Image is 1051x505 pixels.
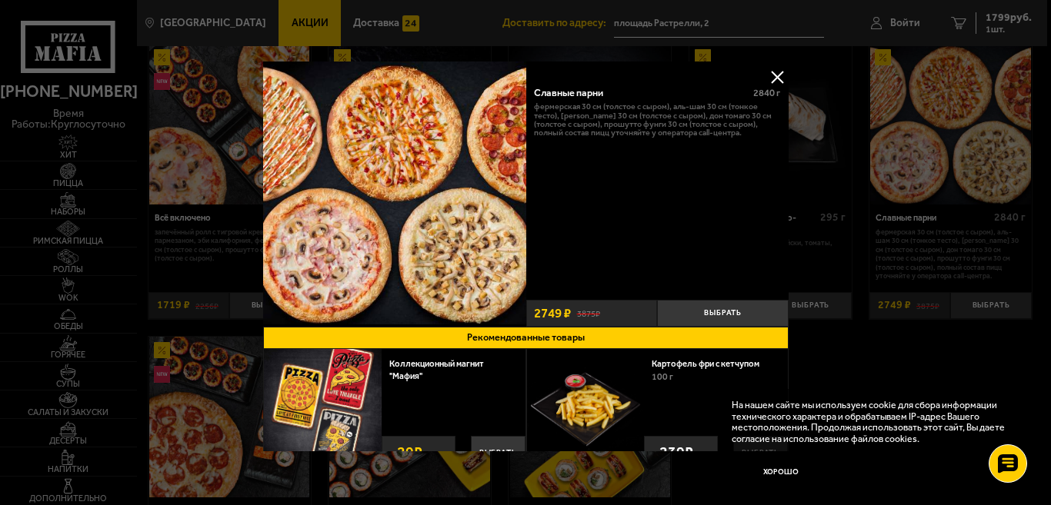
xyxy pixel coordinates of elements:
[732,400,1016,446] p: На нашем сайте мы используем cookie для сбора информации технического характера и обрабатываем IP...
[534,307,571,320] span: 2749 ₽
[389,358,483,382] a: Коллекционный магнит "Мафия"
[263,61,526,327] a: Славные парни
[534,87,743,98] div: Славные парни
[470,436,525,468] button: Выбрать
[392,437,425,467] strong: 29 ₽
[576,307,599,319] s: 3875 ₽
[652,358,770,369] a: Картофель фри с кетчупом
[753,87,780,98] span: 2840 г
[657,300,789,327] button: Выбрать
[263,327,789,349] button: Рекомендованные товары
[732,456,830,489] button: Хорошо
[652,371,673,382] span: 100 г
[534,102,780,138] p: Фермерская 30 см (толстое с сыром), Аль-Шам 30 см (тонкое тесто), [PERSON_NAME] 30 см (толстое с ...
[656,437,697,467] strong: 239 ₽
[263,61,526,324] img: Славные парни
